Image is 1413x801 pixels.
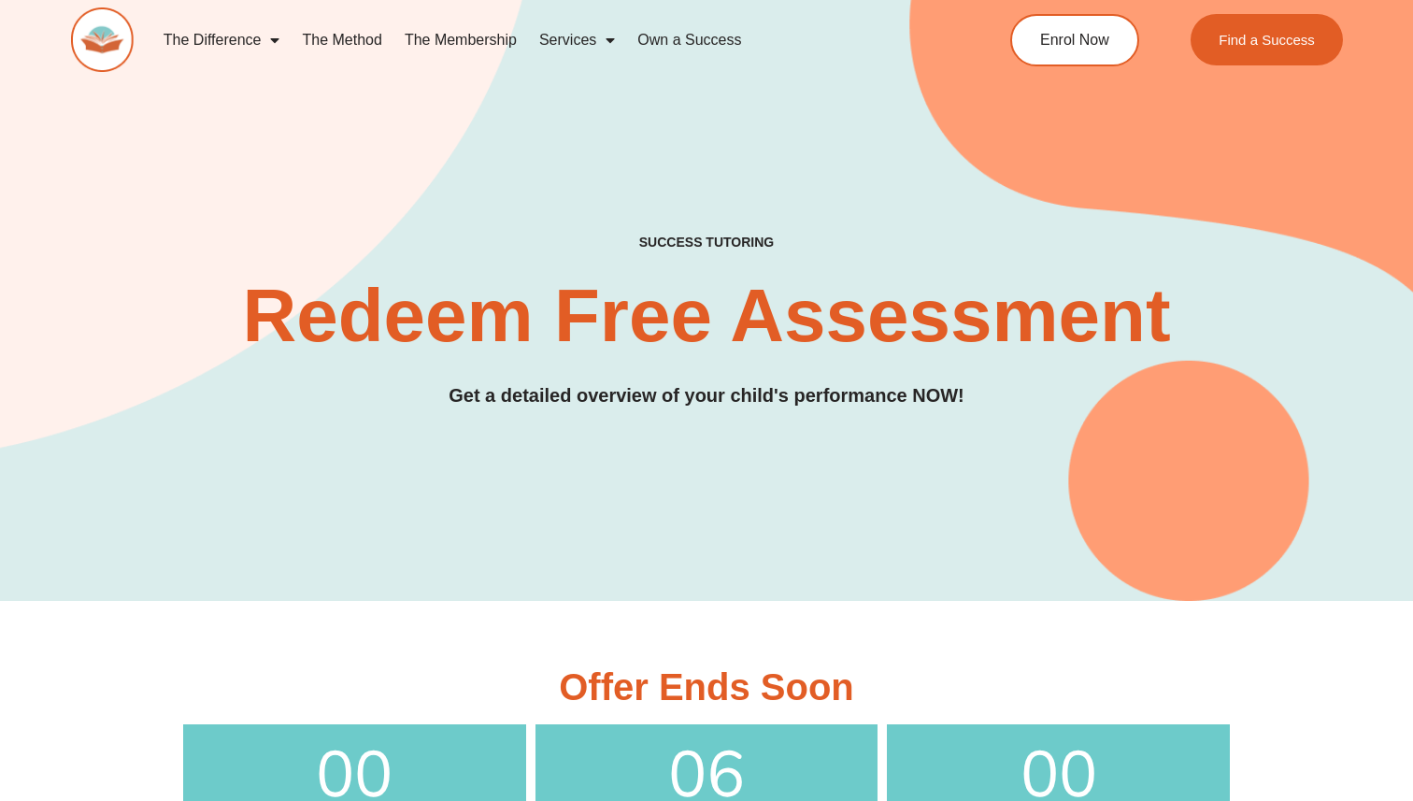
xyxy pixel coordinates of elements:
h4: SUCCESS TUTORING​ [519,235,895,250]
nav: Menu [152,19,938,62]
span: Find a Success [1219,33,1315,47]
a: Enrol Now [1010,14,1139,66]
h3: Get a detailed overview of your child's performance NOW! [71,381,1343,410]
a: Own a Success [626,19,752,62]
a: The Difference [152,19,292,62]
a: Services [528,19,626,62]
span: Enrol Now [1040,33,1109,48]
a: The Membership [393,19,528,62]
a: Find a Success [1191,14,1343,65]
h3: Offer Ends Soon [183,668,1230,706]
a: The Method [291,19,392,62]
h2: Redeem Free Assessment [71,279,1343,353]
